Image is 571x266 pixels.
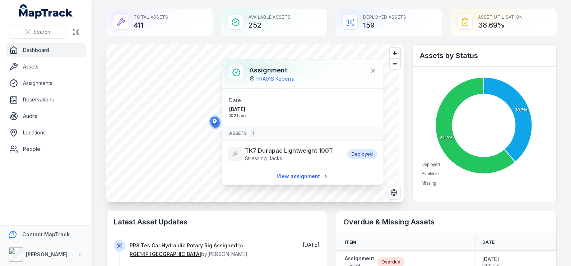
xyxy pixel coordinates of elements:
strong: Assignment [345,255,374,262]
button: Search [9,25,66,39]
h2: Latest Asset Updates [114,217,320,227]
a: View assignment [272,170,333,183]
span: Stressing Jacks [245,155,282,161]
a: Assigned [214,242,237,249]
a: Dashboard [6,43,86,57]
span: 8:21 am [229,113,300,119]
button: Zoom out [390,58,400,69]
span: [DATE] [229,106,300,113]
canvas: Map [106,44,399,202]
span: Deployed [422,162,440,167]
a: Reservations [6,92,86,107]
strong: [PERSON_NAME] Group [26,251,85,257]
a: MapTrack [19,4,73,19]
h2: Assets by Status [420,51,549,61]
a: Assets [6,60,86,74]
a: RGE14P [GEOGRAPHIC_DATA] [130,251,201,258]
span: [DATE] [482,256,500,263]
a: Audits [6,109,86,123]
span: Missing [422,181,436,186]
span: to by [PERSON_NAME] [130,242,247,257]
a: PR8 Tes Car Hydraulic Rotary Rig [130,242,212,249]
div: Deployed [347,149,377,159]
span: [DATE] [303,242,320,248]
strong: Contact MapTrack [22,231,70,237]
button: Switch to Satellite View [387,186,401,199]
a: Assignments [6,76,86,90]
a: FRA01S Keperra [256,75,294,82]
a: TK7 Durapac Lightweight 100TStressing Jacks [228,146,340,162]
span: Assets [229,129,257,138]
span: Search [33,28,50,35]
span: Date [482,239,495,245]
button: Zoom in [390,48,400,58]
a: Locations [6,125,86,140]
span: Available [422,171,439,176]
a: People [6,142,86,156]
time: 15/08/2025, 8:21:08 am [229,106,300,119]
strong: TK7 Durapac Lightweight 100T [245,146,333,155]
div: 1 [250,129,257,138]
h2: Overdue & Missing Assets [343,217,549,227]
h3: Assignment [249,65,294,75]
span: Date [229,97,241,103]
time: 25/08/2025, 12:46:08 pm [303,242,320,248]
span: Item [345,239,356,245]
